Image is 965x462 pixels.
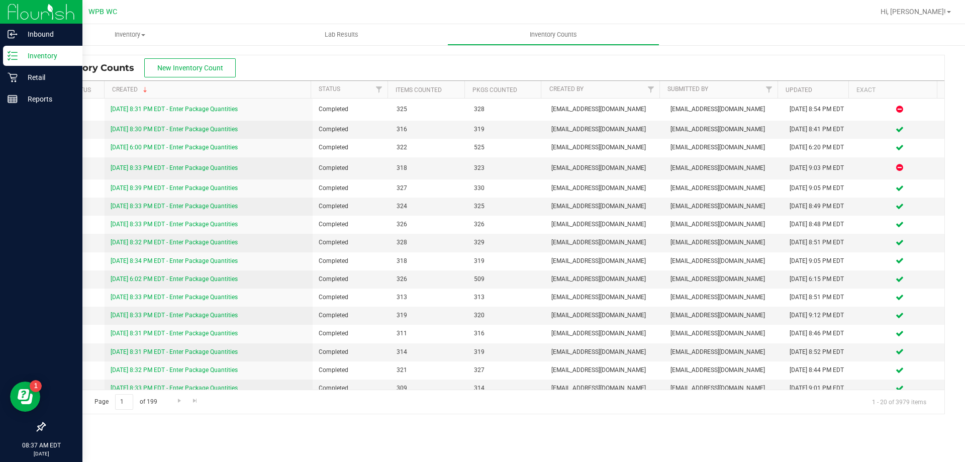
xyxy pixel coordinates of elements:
span: Completed [319,365,384,375]
span: [EMAIL_ADDRESS][DOMAIN_NAME] [551,256,658,266]
span: [EMAIL_ADDRESS][DOMAIN_NAME] [670,274,778,284]
div: [DATE] 8:52 PM EDT [790,347,849,357]
div: [DATE] 8:49 PM EDT [790,202,849,211]
span: [EMAIL_ADDRESS][DOMAIN_NAME] [551,143,658,152]
span: New Inventory Count [157,64,223,72]
span: 326 [397,220,462,229]
span: [EMAIL_ADDRESS][DOMAIN_NAME] [551,365,658,375]
span: 322 [397,143,462,152]
span: 319 [474,125,539,134]
span: Completed [319,143,384,152]
span: [EMAIL_ADDRESS][DOMAIN_NAME] [670,183,778,193]
span: 327 [397,183,462,193]
span: 325 [397,105,462,114]
span: [EMAIL_ADDRESS][DOMAIN_NAME] [670,202,778,211]
div: [DATE] 6:20 PM EDT [790,143,849,152]
a: [DATE] 8:39 PM EDT - Enter Package Quantities [111,184,238,192]
a: [DATE] 8:31 PM EDT - Enter Package Quantities [111,106,238,113]
span: 316 [397,125,462,134]
span: Completed [319,256,384,266]
input: 1 [115,394,133,410]
div: [DATE] 8:48 PM EDT [790,220,849,229]
p: 08:37 AM EDT [5,441,78,450]
span: [EMAIL_ADDRESS][DOMAIN_NAME] [670,256,778,266]
span: 311 [397,329,462,338]
a: Filter [760,81,777,98]
span: [EMAIL_ADDRESS][DOMAIN_NAME] [670,238,778,247]
a: [DATE] 6:00 PM EDT - Enter Package Quantities [111,144,238,151]
span: [EMAIL_ADDRESS][DOMAIN_NAME] [670,105,778,114]
a: Filter [371,81,388,98]
inline-svg: Retail [8,72,18,82]
span: 320 [474,311,539,320]
span: [EMAIL_ADDRESS][DOMAIN_NAME] [551,238,658,247]
span: [EMAIL_ADDRESS][DOMAIN_NAME] [551,347,658,357]
a: Updated [786,86,812,94]
span: [EMAIL_ADDRESS][DOMAIN_NAME] [670,384,778,393]
iframe: Resource center [10,382,40,412]
span: 314 [474,384,539,393]
span: Completed [319,183,384,193]
button: New Inventory Count [144,58,236,77]
a: [DATE] 6:02 PM EDT - Enter Package Quantities [111,275,238,283]
span: Lab Results [311,30,372,39]
a: [DATE] 8:31 PM EDT - Enter Package Quantities [111,330,238,337]
span: 1 - 20 of 3979 items [864,394,934,409]
div: [DATE] 9:01 PM EDT [790,384,849,393]
span: Completed [319,163,384,173]
span: Completed [319,384,384,393]
a: [DATE] 8:33 PM EDT - Enter Package Quantities [111,164,238,171]
a: [DATE] 8:33 PM EDT - Enter Package Quantities [111,203,238,210]
div: [DATE] 8:51 PM EDT [790,293,849,302]
span: WPB WC [88,8,117,16]
span: [EMAIL_ADDRESS][DOMAIN_NAME] [551,105,658,114]
div: [DATE] 8:54 PM EDT [790,105,849,114]
span: [EMAIL_ADDRESS][DOMAIN_NAME] [551,311,658,320]
span: 509 [474,274,539,284]
span: 309 [397,384,462,393]
div: [DATE] 8:46 PM EDT [790,329,849,338]
span: Completed [319,238,384,247]
span: 313 [397,293,462,302]
span: [EMAIL_ADDRESS][DOMAIN_NAME] [551,274,658,284]
a: [DATE] 8:33 PM EDT - Enter Package Quantities [111,385,238,392]
span: [EMAIL_ADDRESS][DOMAIN_NAME] [670,293,778,302]
a: [DATE] 8:32 PM EDT - Enter Package Quantities [111,366,238,374]
p: Retail [18,71,78,83]
span: 328 [397,238,462,247]
a: Created [112,86,149,93]
span: [EMAIL_ADDRESS][DOMAIN_NAME] [670,220,778,229]
a: Lab Results [236,24,447,45]
span: 330 [474,183,539,193]
span: Completed [319,347,384,357]
div: [DATE] 9:03 PM EDT [790,163,849,173]
span: 314 [397,347,462,357]
a: Go to the next page [172,394,186,408]
p: Inventory [18,50,78,62]
p: Reports [18,93,78,105]
a: [DATE] 8:33 PM EDT - Enter Package Quantities [111,294,238,301]
span: 319 [474,347,539,357]
div: [DATE] 6:15 PM EDT [790,274,849,284]
a: [DATE] 8:31 PM EDT - Enter Package Quantities [111,348,238,355]
a: Filter [642,81,659,98]
span: [EMAIL_ADDRESS][DOMAIN_NAME] [670,163,778,173]
span: 326 [474,220,539,229]
inline-svg: Inbound [8,29,18,39]
a: [DATE] 8:30 PM EDT - Enter Package Quantities [111,126,238,133]
span: 329 [474,238,539,247]
a: Pkgs Counted [472,86,517,94]
span: [EMAIL_ADDRESS][DOMAIN_NAME] [670,143,778,152]
span: [EMAIL_ADDRESS][DOMAIN_NAME] [670,329,778,338]
span: [EMAIL_ADDRESS][DOMAIN_NAME] [551,202,658,211]
a: Created By [549,85,584,93]
a: [DATE] 8:33 PM EDT - Enter Package Quantities [111,221,238,228]
th: Exact [848,81,937,99]
p: [DATE] [5,450,78,457]
span: 319 [474,256,539,266]
span: 325 [474,202,539,211]
span: 525 [474,143,539,152]
a: [DATE] 8:32 PM EDT - Enter Package Quantities [111,239,238,246]
a: Inventory Counts [447,24,659,45]
div: [DATE] 9:12 PM EDT [790,311,849,320]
